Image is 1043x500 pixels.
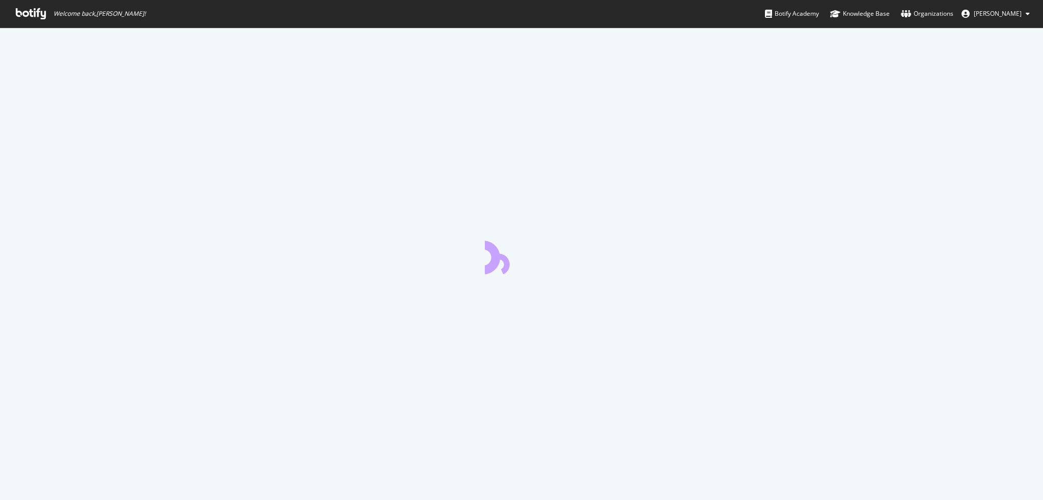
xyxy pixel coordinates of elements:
span: Welcome back, [PERSON_NAME] ! [53,10,146,18]
span: Jeffrey Iwanicki [974,9,1022,18]
button: [PERSON_NAME] [953,6,1038,22]
div: animation [485,238,558,274]
div: Knowledge Base [830,9,890,19]
div: Botify Academy [765,9,819,19]
div: Organizations [901,9,953,19]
